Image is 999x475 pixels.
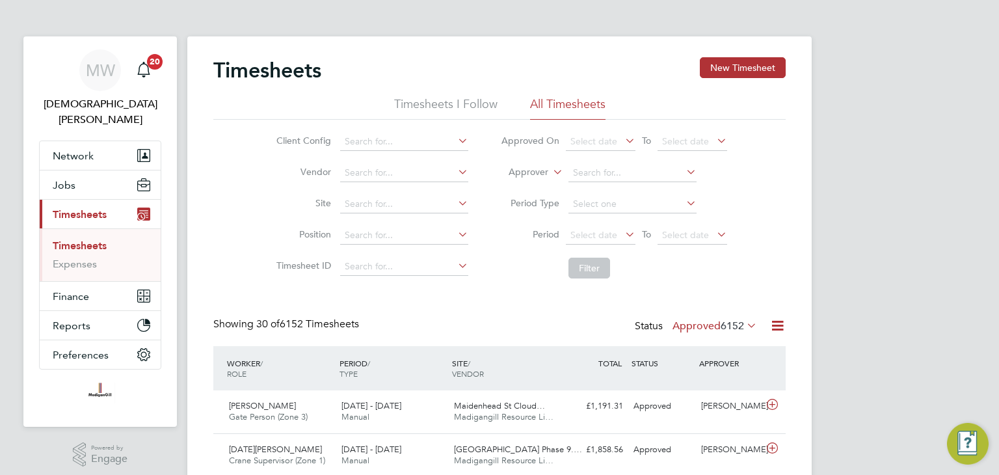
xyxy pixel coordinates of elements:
[53,150,94,162] span: Network
[229,411,308,422] span: Gate Person (Zone 3)
[449,351,561,385] div: SITE
[85,383,114,403] img: madigangill-logo-retina.png
[662,135,709,147] span: Select date
[224,351,336,385] div: WORKER
[40,200,161,228] button: Timesheets
[91,454,127,465] span: Engage
[260,358,263,368] span: /
[452,368,484,379] span: VENDOR
[227,368,246,379] span: ROLE
[340,164,468,182] input: Search for...
[53,179,75,191] span: Jobs
[53,258,97,270] a: Expenses
[341,400,401,411] span: [DATE] - [DATE]
[454,400,545,411] span: Maidenhead St Cloud…
[40,282,161,310] button: Finance
[628,439,696,461] div: Approved
[273,166,331,178] label: Vendor
[635,318,760,336] div: Status
[91,442,127,454] span: Powered by
[273,260,331,271] label: Timesheet ID
[696,351,764,375] div: APPROVER
[598,358,622,368] span: TOTAL
[147,54,163,70] span: 20
[394,96,498,120] li: Timesheets I Follow
[53,319,90,332] span: Reports
[454,411,553,422] span: Madigangill Resource Li…
[468,358,470,368] span: /
[131,49,157,91] a: 20
[23,36,177,427] nav: Main navigation
[673,319,757,332] label: Approved
[638,226,655,243] span: To
[256,318,359,331] span: 6152 Timesheets
[53,290,89,303] span: Finance
[570,229,617,241] span: Select date
[700,57,786,78] button: New Timesheet
[662,229,709,241] span: Select date
[561,439,628,461] div: £1,858.56
[336,351,449,385] div: PERIOD
[273,197,331,209] label: Site
[454,444,582,455] span: [GEOGRAPHIC_DATA] Phase 9.…
[341,444,401,455] span: [DATE] - [DATE]
[40,141,161,170] button: Network
[568,258,610,278] button: Filter
[229,444,322,455] span: [DATE][PERSON_NAME]
[53,239,107,252] a: Timesheets
[340,368,358,379] span: TYPE
[501,228,559,240] label: Period
[454,455,553,466] span: Madigangill Resource Li…
[721,319,744,332] span: 6152
[40,311,161,340] button: Reports
[53,208,107,221] span: Timesheets
[213,57,321,83] h2: Timesheets
[561,396,628,417] div: £1,191.31
[367,358,370,368] span: /
[229,455,325,466] span: Crane Supervisor (Zone 1)
[340,226,468,245] input: Search for...
[39,96,161,128] span: Matthew Wise
[229,400,296,411] span: [PERSON_NAME]
[213,318,362,331] div: Showing
[568,195,697,213] input: Select one
[39,383,161,403] a: Go to home page
[570,135,617,147] span: Select date
[340,195,468,213] input: Search for...
[696,396,764,417] div: [PERSON_NAME]
[256,318,280,331] span: 30 of
[53,349,109,361] span: Preferences
[530,96,606,120] li: All Timesheets
[340,133,468,151] input: Search for...
[501,197,559,209] label: Period Type
[628,351,696,375] div: STATUS
[73,442,128,467] a: Powered byEngage
[86,62,115,79] span: MW
[501,135,559,146] label: Approved On
[638,132,655,149] span: To
[341,411,369,422] span: Manual
[341,455,369,466] span: Manual
[490,166,548,179] label: Approver
[40,228,161,281] div: Timesheets
[273,135,331,146] label: Client Config
[568,164,697,182] input: Search for...
[40,170,161,199] button: Jobs
[696,439,764,461] div: [PERSON_NAME]
[628,396,696,417] div: Approved
[273,228,331,240] label: Position
[947,423,989,465] button: Engage Resource Center
[39,49,161,128] a: MW[DEMOGRAPHIC_DATA][PERSON_NAME]
[40,340,161,369] button: Preferences
[340,258,468,276] input: Search for...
